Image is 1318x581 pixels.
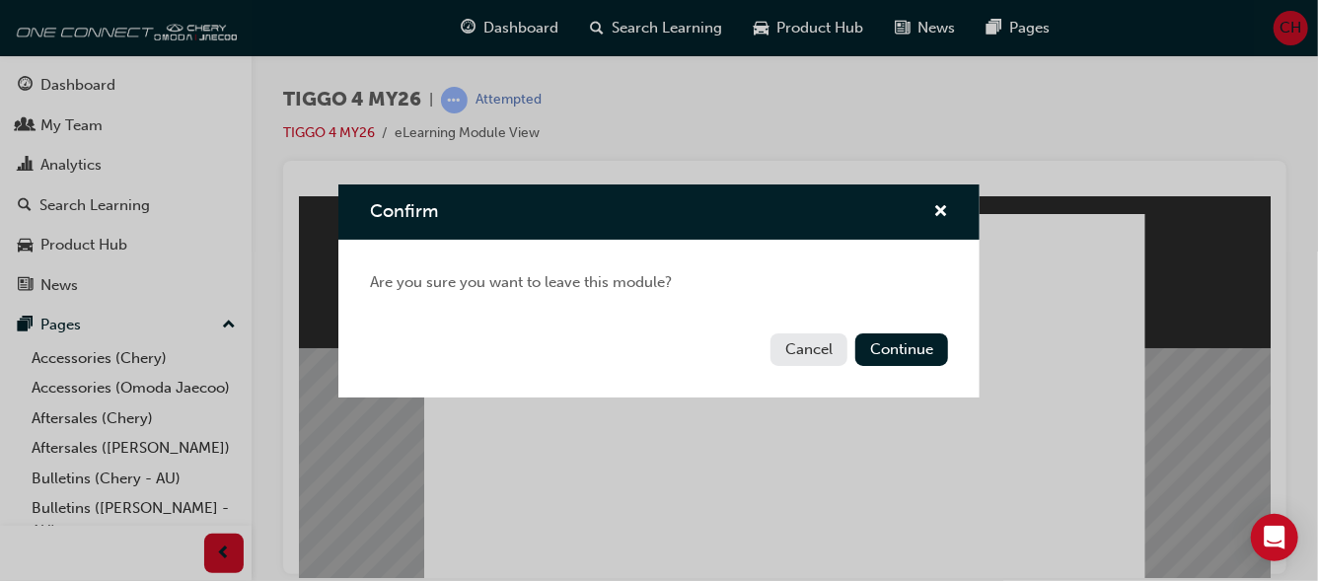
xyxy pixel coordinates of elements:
div: Open Intercom Messenger [1251,514,1298,561]
button: cross-icon [933,200,948,225]
button: Continue [855,333,948,366]
button: Cancel [770,333,847,366]
span: cross-icon [933,204,948,222]
div: Confirm [338,184,980,398]
div: Are you sure you want to leave this module? [338,240,980,326]
span: Confirm [370,200,438,222]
